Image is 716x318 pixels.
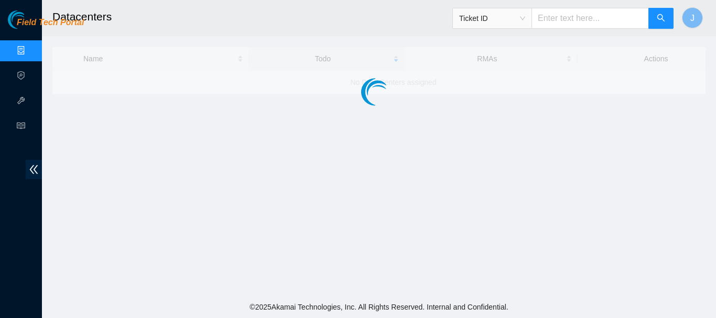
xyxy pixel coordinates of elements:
[8,19,84,32] a: Akamai TechnologiesField Tech Portal
[42,296,716,318] footer: © 2025 Akamai Technologies, Inc. All Rights Reserved. Internal and Confidential.
[26,160,42,179] span: double-left
[690,12,695,25] span: J
[17,117,25,138] span: read
[531,8,649,29] input: Enter text here...
[8,10,53,29] img: Akamai Technologies
[657,14,665,24] span: search
[648,8,674,29] button: search
[459,10,525,26] span: Ticket ID
[682,7,703,28] button: J
[17,18,84,28] span: Field Tech Portal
